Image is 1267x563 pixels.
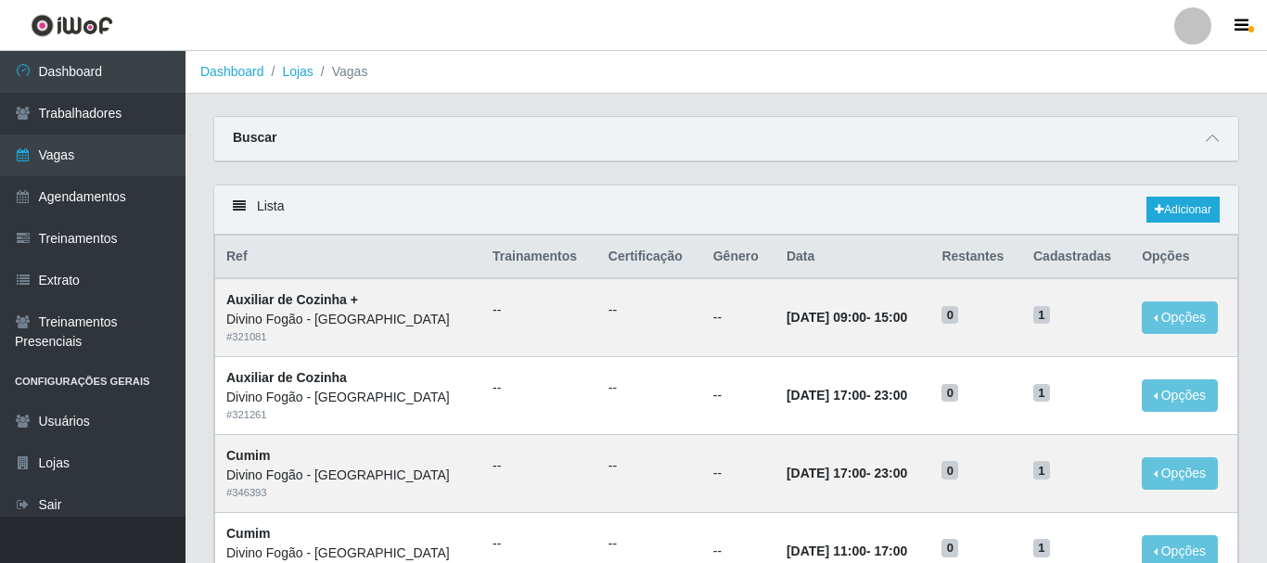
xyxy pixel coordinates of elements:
[702,434,775,512] td: --
[875,466,908,480] time: 23:00
[226,466,470,485] div: Divino Fogão - [GEOGRAPHIC_DATA]
[226,544,470,563] div: Divino Fogão - [GEOGRAPHIC_DATA]
[200,64,264,79] a: Dashboard
[941,461,958,480] span: 0
[226,329,470,345] div: # 321081
[226,310,470,329] div: Divino Fogão - [GEOGRAPHIC_DATA]
[941,306,958,325] span: 0
[215,236,482,279] th: Ref
[493,378,586,398] ul: --
[1146,197,1220,223] a: Adicionar
[314,62,368,82] li: Vagas
[702,236,775,279] th: Gênero
[787,310,907,325] strong: -
[608,534,691,554] ul: --
[787,544,907,558] strong: -
[481,236,597,279] th: Trainamentos
[787,388,866,403] time: [DATE] 17:00
[941,384,958,403] span: 0
[702,278,775,356] td: --
[597,236,702,279] th: Certificação
[226,485,470,501] div: # 346393
[875,310,908,325] time: 15:00
[1033,306,1050,325] span: 1
[1142,379,1218,412] button: Opções
[702,357,775,435] td: --
[787,544,866,558] time: [DATE] 11:00
[226,526,270,541] strong: Cumim
[226,407,470,423] div: # 321261
[226,370,347,385] strong: Auxiliar de Cozinha
[787,310,866,325] time: [DATE] 09:00
[214,186,1238,235] div: Lista
[930,236,1022,279] th: Restantes
[493,301,586,320] ul: --
[1142,301,1218,334] button: Opções
[1033,539,1050,557] span: 1
[233,130,276,145] strong: Buscar
[775,236,931,279] th: Data
[608,378,691,398] ul: --
[493,456,586,476] ul: --
[186,51,1267,94] nav: breadcrumb
[608,456,691,476] ul: --
[787,388,907,403] strong: -
[608,301,691,320] ul: --
[787,466,907,480] strong: -
[1033,461,1050,480] span: 1
[1022,236,1131,279] th: Cadastradas
[282,64,313,79] a: Lojas
[1131,236,1237,279] th: Opções
[493,534,586,554] ul: --
[1142,457,1218,490] button: Opções
[226,448,270,463] strong: Cumim
[226,388,470,407] div: Divino Fogão - [GEOGRAPHIC_DATA]
[1033,384,1050,403] span: 1
[226,292,358,307] strong: Auxiliar de Cozinha +
[875,544,908,558] time: 17:00
[31,14,113,37] img: CoreUI Logo
[875,388,908,403] time: 23:00
[941,539,958,557] span: 0
[787,466,866,480] time: [DATE] 17:00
